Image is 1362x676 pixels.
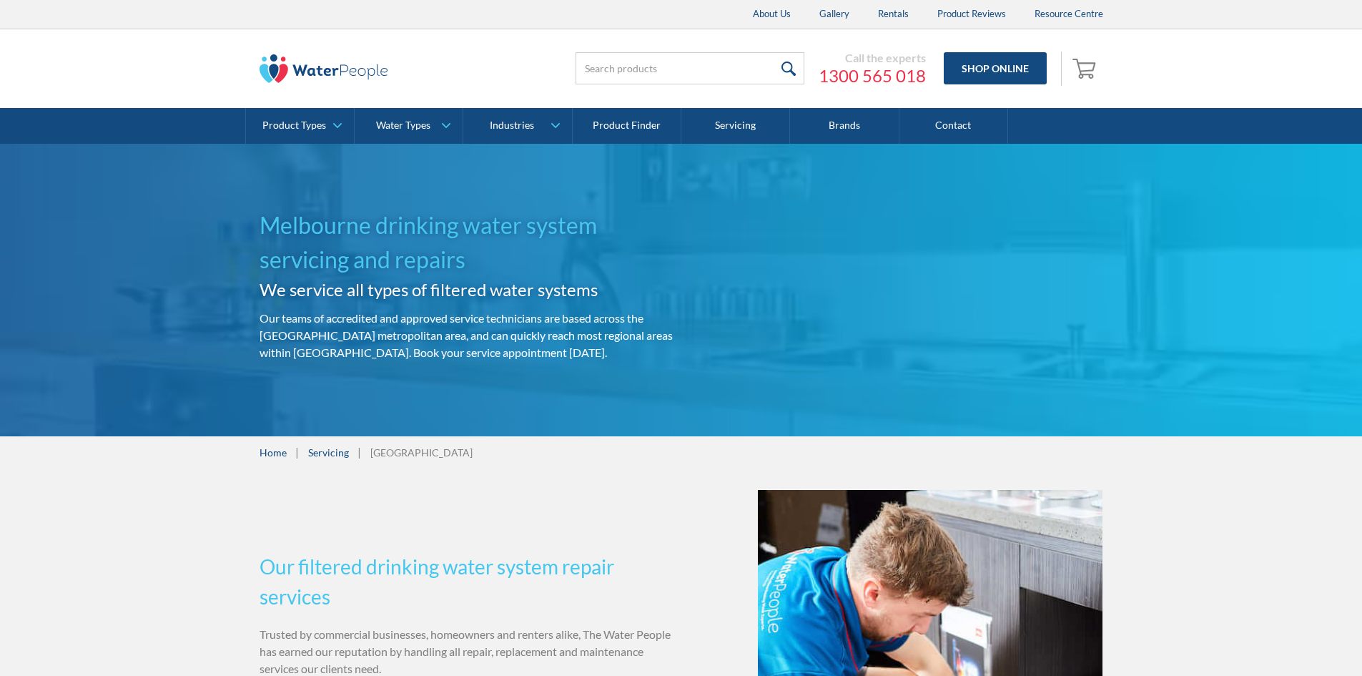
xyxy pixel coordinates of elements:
a: Home [260,445,287,460]
a: Servicing [681,108,790,144]
div: | [294,444,301,461]
input: Search products [576,52,804,84]
h2: We service all types of filtered water systems [260,277,676,303]
div: | [356,444,363,461]
div: Call the experts [819,51,926,65]
h3: Our filtered drinking water system repair services [260,552,676,612]
div: Product Types [262,119,326,132]
a: Industries [463,108,571,144]
a: Water Types [355,108,463,144]
div: [GEOGRAPHIC_DATA] [370,445,473,460]
img: shopping cart [1072,57,1100,79]
a: 1300 565 018 [819,65,926,87]
a: Brands [790,108,899,144]
a: Servicing [308,445,349,460]
a: Shop Online [944,52,1047,84]
img: The Water People [260,54,388,83]
a: Product Types [246,108,354,144]
p: Our teams of accredited and approved service technicians are based across the [GEOGRAPHIC_DATA] m... [260,310,676,361]
div: Water Types [376,119,430,132]
a: Product Finder [573,108,681,144]
a: Contact [899,108,1008,144]
h1: Melbourne drinking water system servicing and repairs [260,208,676,277]
a: Open empty cart [1069,52,1103,86]
div: Industries [490,119,534,132]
